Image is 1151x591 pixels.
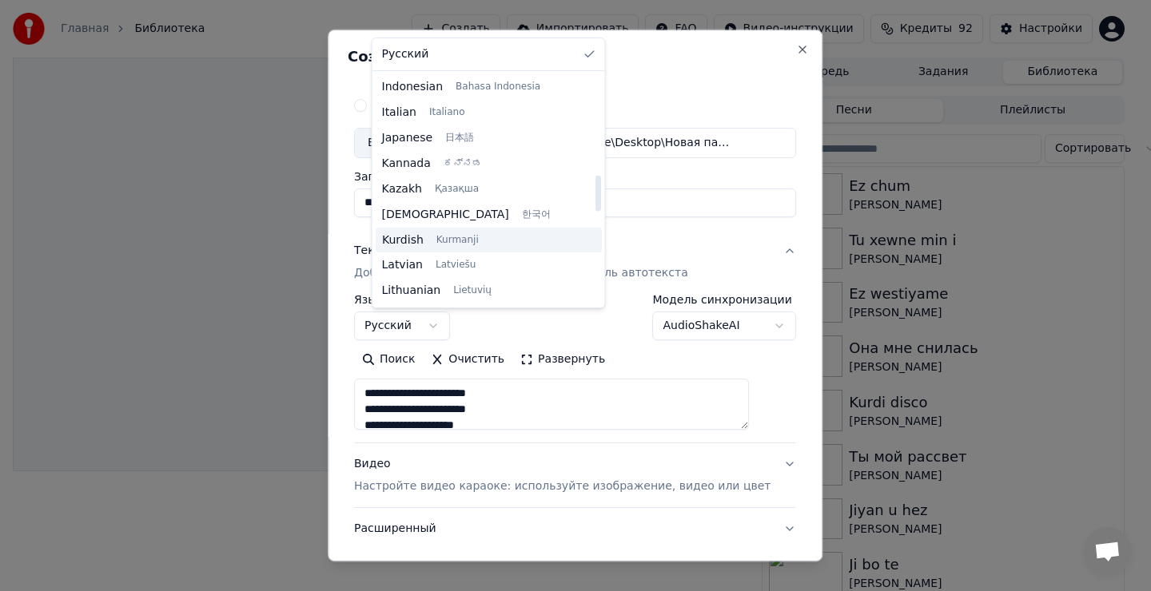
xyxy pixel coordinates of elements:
[436,259,476,272] span: Latviešu
[436,234,478,247] span: Kurmanji
[445,132,474,145] span: 日本語
[382,46,429,62] span: Русский
[382,156,431,172] span: Kannada
[382,207,509,223] span: [DEMOGRAPHIC_DATA]
[382,130,433,146] span: Japanese
[382,181,422,197] span: Kazakh
[429,106,465,119] span: Italiano
[444,157,482,170] span: ಕನ್ನಡ
[453,284,492,297] span: Lietuvių
[382,105,416,121] span: Italian
[382,79,444,95] span: Indonesian
[522,208,551,221] span: 한국어
[382,232,424,248] span: Kurdish
[382,257,424,273] span: Latvian
[456,81,540,93] span: Bahasa Indonesia
[435,183,479,196] span: Қазақша
[382,283,441,299] span: Lithuanian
